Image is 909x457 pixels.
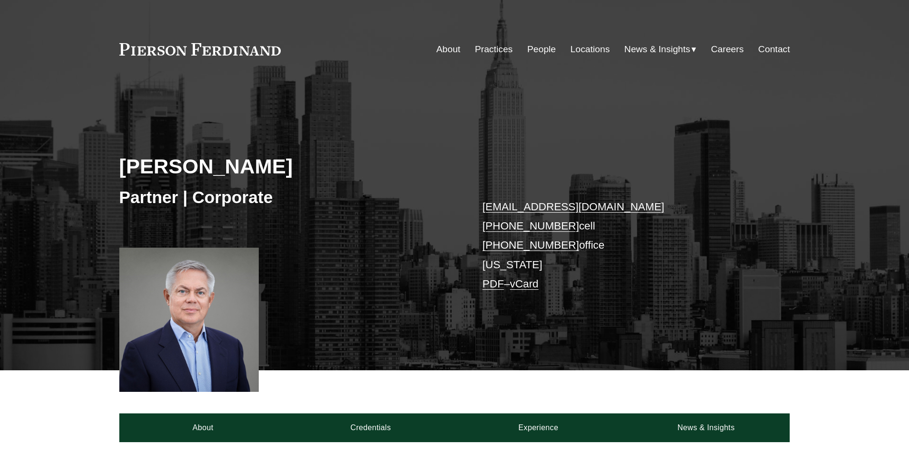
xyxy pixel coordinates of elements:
[119,154,455,179] h2: [PERSON_NAME]
[510,278,539,290] a: vCard
[483,278,504,290] a: PDF
[119,187,455,208] h3: Partner | Corporate
[624,41,690,58] span: News & Insights
[455,413,622,442] a: Experience
[287,413,455,442] a: Credentials
[622,413,790,442] a: News & Insights
[758,40,790,58] a: Contact
[483,197,762,294] p: cell office [US_STATE] –
[483,201,664,213] a: [EMAIL_ADDRESS][DOMAIN_NAME]
[119,413,287,442] a: About
[711,40,744,58] a: Careers
[570,40,610,58] a: Locations
[624,40,697,58] a: folder dropdown
[527,40,556,58] a: People
[475,40,513,58] a: Practices
[483,239,579,251] a: [PHONE_NUMBER]
[483,220,579,232] a: [PHONE_NUMBER]
[437,40,460,58] a: About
